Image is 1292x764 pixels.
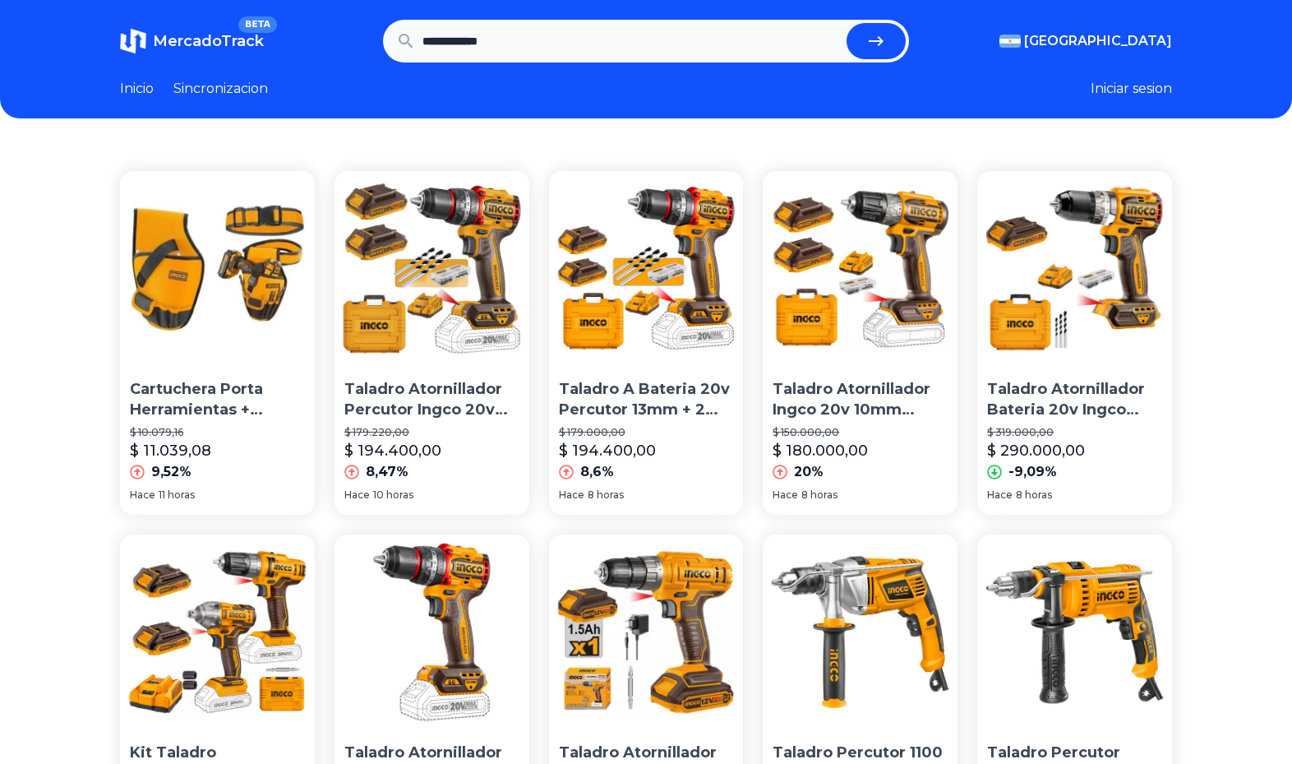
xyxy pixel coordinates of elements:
[773,488,798,502] span: Hace
[159,488,195,502] span: 11 horas
[549,535,744,729] img: Taladro Atornillador 12v Inalambrico Bateria Cargador Ingco
[559,488,584,502] span: Hace
[130,439,211,462] p: $ 11.039,08
[1091,79,1172,99] button: Iniciar sesion
[1024,31,1172,51] span: [GEOGRAPHIC_DATA]
[987,488,1013,502] span: Hace
[773,426,948,439] p: $ 150.000,00
[763,535,957,729] img: Taladro Percutor 1100 W Ingco Id11008-4 Profesional Caracaza Alum 220v
[977,535,1172,729] img: Taladro Percutor 810w Id8108 Ingco
[344,426,519,439] p: $ 179.220,00
[130,426,305,439] p: $ 10.079,16
[559,379,734,420] p: Taladro A Bateria 20v Percutor 13mm + 2 Bat + 1 Carg Ingco
[977,171,1172,366] img: Taladro Atornillador Bateria 20v Ingco Industrial C602
[580,462,614,482] p: 8,6%
[173,79,268,99] a: Sincronizacion
[773,439,868,462] p: $ 180.000,00
[987,426,1162,439] p: $ 319.000,00
[335,171,529,515] a: Taladro Atornillador Percutor Ingco 20v 13mm Inalam+bat+cargTaladro Atornillador Percutor Ingco 2...
[987,379,1162,420] p: Taladro Atornillador Bateria 20v Ingco Industrial C602
[120,79,154,99] a: Inicio
[120,28,264,54] a: MercadoTrackBETA
[120,535,315,729] img: Kit Taladro Atornillador 20v Más Pistola De Impacto Ingco
[344,488,370,502] span: Hace
[120,28,146,54] img: MercadoTrack
[801,488,837,502] span: 8 horas
[120,171,315,366] img: Cartuchera Porta Herramientas + Cinturon Para Taladro Ingco
[559,426,734,439] p: $ 179.000,00
[335,171,529,366] img: Taladro Atornillador Percutor Ingco 20v 13mm Inalam+bat+carg
[977,171,1172,515] a: Taladro Atornillador Bateria 20v Ingco Industrial C602Taladro Atornillador Bateria 20v Ingco Indu...
[559,439,656,462] p: $ 194.400,00
[335,535,529,729] img: Taladro Atornillador Percutor 20v S/bat Ni Cargador Ingco
[999,31,1172,51] button: [GEOGRAPHIC_DATA]
[999,35,1021,48] img: Argentina
[130,379,305,420] p: Cartuchera Porta Herramientas + Cinturon Para Taladro Ingco
[794,462,824,482] p: 20%
[344,379,519,420] p: Taladro Atornillador Percutor Ingco 20v 13mm Inalam+bat+carg
[588,488,624,502] span: 8 horas
[549,171,744,515] a: Taladro A Bateria 20v Percutor 13mm + 2 Bat + 1 Carg IngcoTaladro A Bateria 20v Percutor 13mm + 2...
[549,171,744,366] img: Taladro A Bateria 20v Percutor 13mm + 2 Bat + 1 Carg Ingco
[1016,488,1052,502] span: 8 horas
[153,32,264,50] span: MercadoTrack
[130,488,155,502] span: Hace
[773,379,948,420] p: Taladro Atornillador Ingco 20v 10mm Inalámbrico + Bat + Carg
[120,171,315,515] a: Cartuchera Porta Herramientas + Cinturon Para Taladro IngcoCartuchera Porta Herramientas + Cintur...
[763,171,957,366] img: Taladro Atornillador Ingco 20v 10mm Inalámbrico + Bat + Carg
[151,462,191,482] p: 9,52%
[373,488,413,502] span: 10 horas
[238,16,277,33] span: BETA
[1008,462,1057,482] p: -9,09%
[987,439,1085,462] p: $ 290.000,00
[366,462,408,482] p: 8,47%
[344,439,441,462] p: $ 194.400,00
[763,171,957,515] a: Taladro Atornillador Ingco 20v 10mm Inalámbrico + Bat + CargTaladro Atornillador Ingco 20v 10mm I...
